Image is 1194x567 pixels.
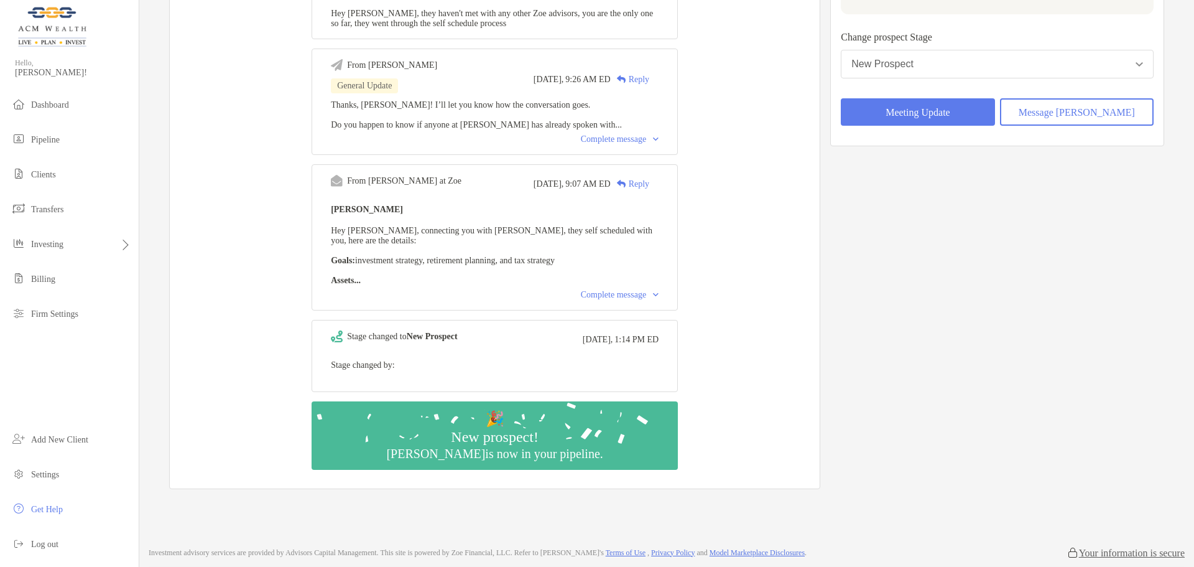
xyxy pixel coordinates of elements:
img: Event icon [331,330,343,342]
div: General Update [331,78,398,93]
div: From [PERSON_NAME] at Zoe [347,176,461,186]
span: Firm Settings [31,309,78,319]
strong: Assets... [331,276,361,285]
div: [PERSON_NAME] is now in your pipeline. [381,446,608,461]
b: [PERSON_NAME] [331,205,403,214]
button: Message [PERSON_NAME] [1000,98,1154,126]
p: Your information is secure [1079,547,1185,559]
p: Investment advisory services are provided by Advisors Capital Management . This site is powered b... [149,548,807,558]
span: [DATE], [534,179,564,189]
a: Privacy Policy [651,548,695,557]
img: settings icon [11,466,26,481]
span: [DATE], [583,335,613,345]
span: Dashboard [31,100,69,110]
a: Model Marketplace Disclosures [710,548,805,557]
div: Stage changed to [347,332,457,342]
img: Reply icon [617,75,626,83]
div: Complete message [581,134,659,144]
img: transfers icon [11,201,26,216]
span: [PERSON_NAME]! [15,68,131,78]
button: Meeting Update [841,98,994,126]
span: Thanks, [PERSON_NAME]! I’ll let you know how the conversation goes. Do you happen to know if anyo... [331,100,622,129]
span: Billing [31,274,55,284]
img: firm-settings icon [11,306,26,321]
img: Chevron icon [653,138,659,141]
span: 9:07 AM ED [565,179,610,189]
img: Event icon [331,175,343,187]
img: clients icon [11,166,26,181]
img: Confetti [312,401,678,459]
span: [DATE], [534,75,564,85]
span: 9:26 AM ED [565,75,610,85]
strong: Goals: [331,256,355,265]
img: Event icon [331,59,343,71]
span: 1:14 PM ED [614,335,659,345]
img: add_new_client icon [11,431,26,446]
img: logout icon [11,536,26,551]
div: New Prospect [851,59,914,70]
img: billing icon [11,271,26,286]
span: Hey [PERSON_NAME], they haven't met with any other Zoe advisors, you are the only one so far, the... [331,9,653,28]
div: Complete message [581,290,659,300]
span: Settings [31,470,59,479]
img: investing icon [11,236,26,251]
span: Pipeline [31,135,60,144]
span: Investing [31,240,63,249]
div: 🎉 [481,410,509,428]
span: Clients [31,170,56,179]
img: Reply icon [617,180,626,188]
div: From [PERSON_NAME] [347,60,437,70]
div: New prospect! [446,428,544,446]
a: Terms of Use [606,548,646,557]
div: Reply [611,73,649,86]
span: Add New Client [31,435,88,444]
p: Stage changed by: [331,357,659,373]
p: Change prospect Stage [841,29,1154,45]
img: Zoe Logo [15,5,89,50]
span: Transfers [31,205,63,214]
img: get-help icon [11,501,26,516]
span: Log out [31,540,58,549]
img: Open dropdown arrow [1136,62,1143,67]
button: New Prospect [841,50,1154,78]
img: Chevron icon [653,293,659,297]
img: pipeline icon [11,131,26,146]
img: dashboard icon [11,96,26,111]
b: New Prospect [407,332,458,341]
span: Get Help [31,505,63,514]
div: Reply [611,177,649,190]
span: Hey [PERSON_NAME], connecting you with [PERSON_NAME], they self scheduled with you, here are the ... [331,226,652,285]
